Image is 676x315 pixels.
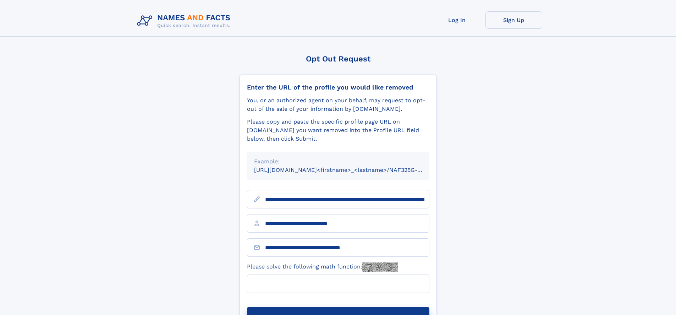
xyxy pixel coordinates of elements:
div: Enter the URL of the profile you would like removed [247,83,429,91]
div: Example: [254,157,422,166]
small: [URL][DOMAIN_NAME]<firstname>_<lastname>/NAF325G-xxxxxxxx [254,167,443,173]
a: Log In [429,11,485,29]
div: Please copy and paste the specific profile page URL on [DOMAIN_NAME] you want removed into the Pr... [247,118,429,143]
div: You, or an authorized agent on your behalf, may request to opt-out of the sale of your informatio... [247,96,429,113]
label: Please solve the following math function: [247,262,398,272]
a: Sign Up [485,11,542,29]
div: Opt Out Request [240,54,437,63]
img: Logo Names and Facts [134,11,236,31]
